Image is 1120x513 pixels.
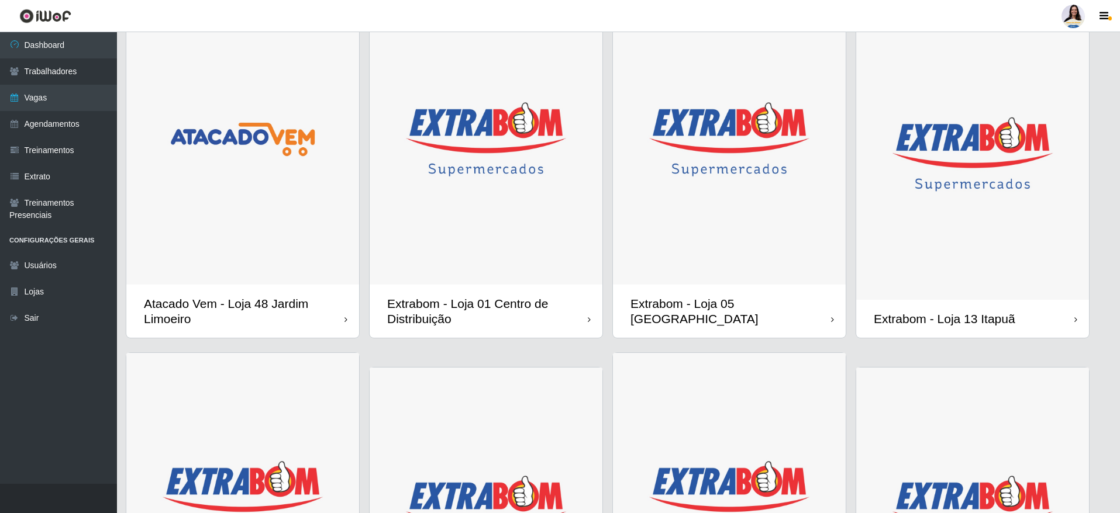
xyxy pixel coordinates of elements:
[19,9,71,23] img: CoreUI Logo
[874,311,1015,326] div: Extrabom - Loja 13 Itapuã
[856,9,1089,300] img: cardImg
[856,9,1089,338] a: Extrabom - Loja 13 Itapuã
[387,296,588,325] div: Extrabom - Loja 01 Centro de Distribuição
[630,296,831,325] div: Extrabom - Loja 05 [GEOGRAPHIC_DATA]
[144,296,344,325] div: Atacado Vem - Loja 48 Jardim Limoeiro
